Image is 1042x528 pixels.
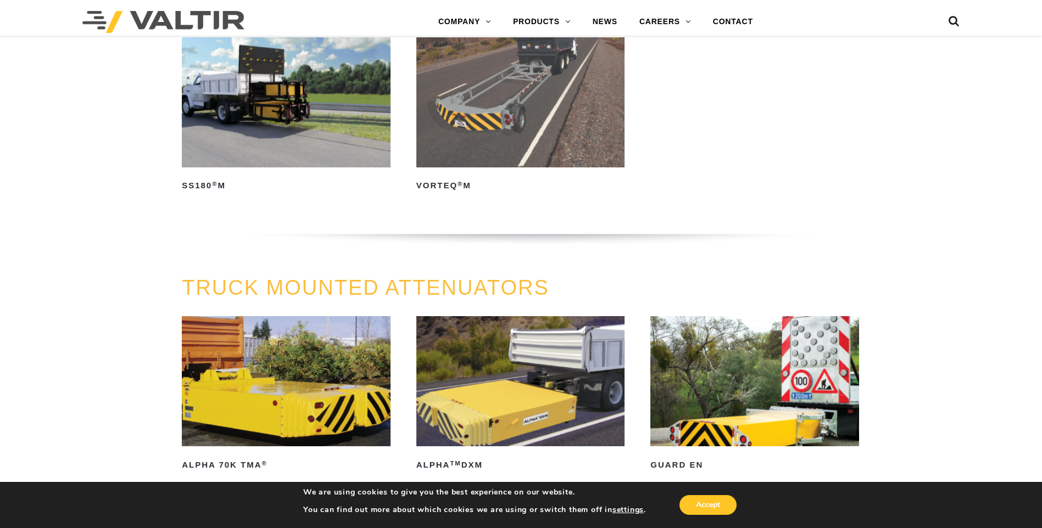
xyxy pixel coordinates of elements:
sup: ® [458,181,463,187]
a: COMPANY [427,11,502,33]
a: ALPHA 70K TMA® [182,316,391,474]
img: Valtir [82,11,244,33]
h2: GUARD EN [650,456,859,474]
a: ALPHATMDXM [416,316,625,474]
h2: ALPHA 70K TMA [182,456,391,474]
h2: ALPHA DXM [416,456,625,474]
a: CONTACT [702,11,764,33]
h2: SS180 M [182,177,391,195]
button: settings [612,505,644,515]
a: TRUCK MOUNTED ATTENUATORS [182,276,549,299]
a: PRODUCTS [502,11,582,33]
p: You can find out more about which cookies we are using or switch them off in . [303,505,646,515]
h2: VORTEQ M [416,177,625,195]
button: Accept [679,495,737,515]
a: NEWS [582,11,628,33]
sup: ® [262,460,268,467]
sup: TM [450,460,461,467]
sup: ® [212,181,218,187]
a: GUARD EN [650,316,859,474]
a: SS180®M [182,37,391,195]
a: CAREERS [628,11,702,33]
a: VORTEQ®M [416,37,625,195]
p: We are using cookies to give you the best experience on our website. [303,487,646,497]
